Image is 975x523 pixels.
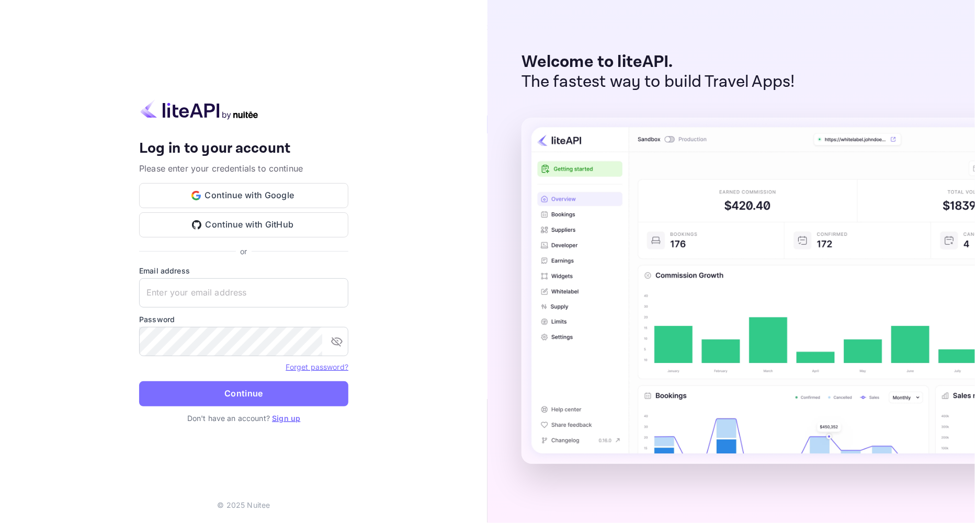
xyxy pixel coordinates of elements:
p: © 2025 Nuitee [218,499,270,510]
h4: Log in to your account [139,140,348,158]
input: Enter your email address [139,278,348,308]
a: Sign up [272,414,300,423]
label: Email address [139,265,348,276]
p: Please enter your credentials to continue [139,162,348,175]
button: Continue [139,381,348,406]
p: or [240,246,247,257]
img: liteapi [139,99,259,120]
button: Continue with GitHub [139,212,348,237]
a: Forget password? [286,361,348,372]
p: Welcome to liteAPI. [521,52,795,72]
button: Continue with Google [139,183,348,208]
label: Password [139,314,348,325]
p: Don't have an account? [139,413,348,424]
p: The fastest way to build Travel Apps! [521,72,795,92]
a: Forget password? [286,362,348,371]
button: toggle password visibility [326,331,347,352]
